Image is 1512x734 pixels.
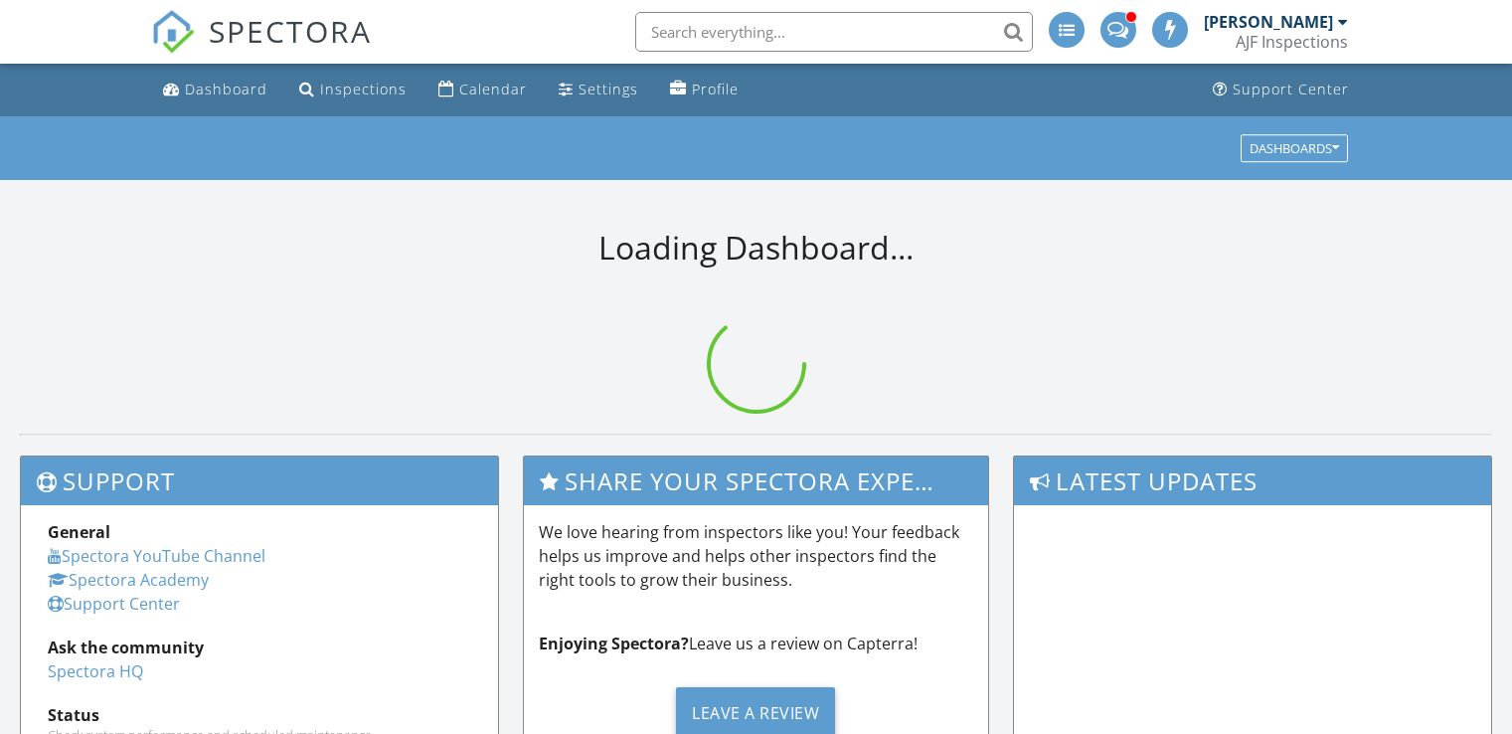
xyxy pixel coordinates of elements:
[635,12,1033,52] input: Search everything...
[539,632,974,655] p: Leave us a review on Capterra!
[48,703,471,727] div: Status
[48,636,471,659] div: Ask the community
[48,593,180,615] a: Support Center
[151,10,195,54] img: The Best Home Inspection Software - Spectora
[48,660,143,682] a: Spectora HQ
[579,80,638,98] div: Settings
[662,72,747,108] a: Profile
[1236,32,1348,52] div: AJF Inspections
[1241,134,1348,162] button: Dashboards
[1204,12,1333,32] div: [PERSON_NAME]
[291,72,415,108] a: Inspections
[151,27,372,69] a: SPECTORA
[209,10,372,52] span: SPECTORA
[185,80,267,98] div: Dashboard
[551,72,646,108] a: Settings
[524,457,989,505] h3: Share Your Spectora Experience
[1014,457,1491,505] h3: Latest Updates
[459,80,527,98] div: Calendar
[1233,80,1349,98] div: Support Center
[48,569,209,591] a: Spectora Academy
[692,80,739,98] div: Profile
[539,520,974,592] p: We love hearing from inspectors like you! Your feedback helps us improve and helps other inspecto...
[430,72,535,108] a: Calendar
[320,80,407,98] div: Inspections
[1250,141,1339,155] div: Dashboards
[48,521,110,543] strong: General
[539,633,689,654] strong: Enjoying Spectora?
[155,72,275,108] a: Dashboard
[48,545,265,567] a: Spectora YouTube Channel
[21,457,498,505] h3: Support
[1205,72,1357,108] a: Support Center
